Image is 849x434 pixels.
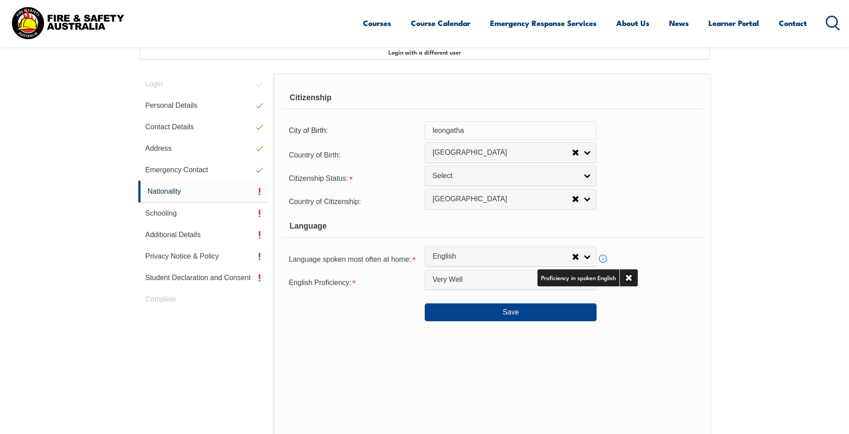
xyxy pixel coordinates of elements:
span: Citizenship Status: [289,174,348,182]
a: Emergency Contact [138,159,269,181]
a: About Us [616,11,649,35]
div: Language [282,215,703,238]
div: English Proficiency is required. [282,273,425,291]
a: Emergency Response Services [490,11,597,35]
a: Nationality [138,181,269,203]
span: Login with a different user [388,48,461,55]
span: English Proficiency: [289,279,351,286]
a: Info [597,252,609,265]
a: Personal Details [138,95,269,116]
a: News [669,11,689,35]
a: Courses [363,11,391,35]
span: Country of Citizenship: [289,198,361,205]
a: Schooling [138,203,269,224]
a: Address [138,138,269,159]
a: Info [597,276,609,288]
a: Student Declaration and Consent [138,267,269,289]
a: Course Calendar [411,11,470,35]
button: Save [425,303,597,321]
span: Very Well [432,275,572,285]
span: [GEOGRAPHIC_DATA] [432,148,572,157]
a: Contact Details [138,116,269,138]
a: Learner Portal [708,11,759,35]
span: Language spoken most often at home: [289,255,411,263]
a: Additional Details [138,224,269,246]
div: City of Birth: [282,122,425,139]
span: Country of Birth: [289,151,341,159]
span: Select [432,171,577,181]
a: Contact [779,11,807,35]
span: English [432,252,572,261]
a: Privacy Notice & Policy [138,246,269,267]
div: Language spoken most often at home is required. [282,250,425,268]
div: Citizenship [282,87,703,109]
a: Close [619,269,638,286]
div: Citizenship Status is required. [282,169,425,187]
span: [GEOGRAPHIC_DATA] [432,195,572,204]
